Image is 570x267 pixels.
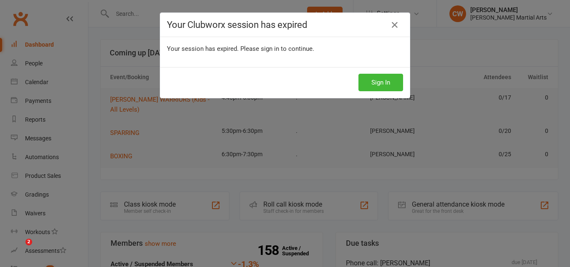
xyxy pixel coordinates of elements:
a: Close [388,18,401,32]
span: 2 [25,239,32,245]
h4: Your Clubworx session has expired [167,20,403,30]
span: Your session has expired. Please sign in to continue. [167,45,314,52]
iframe: Intercom live chat [8,239,28,259]
button: Sign In [358,74,403,91]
